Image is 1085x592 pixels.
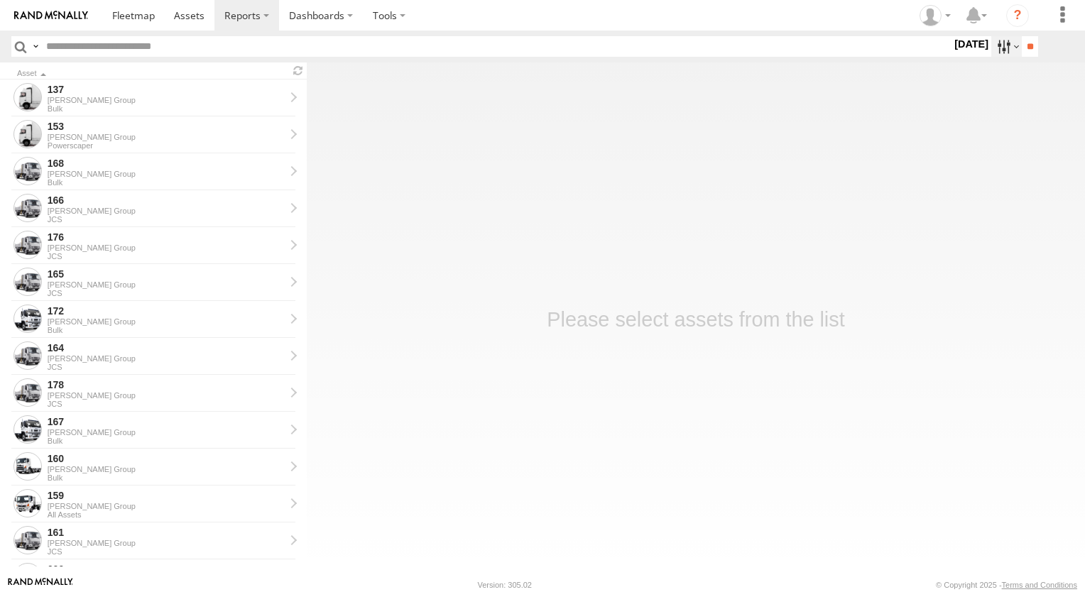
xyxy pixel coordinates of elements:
div: 161 - View Asset History [48,526,285,539]
div: 168 - View Asset History [48,157,285,170]
div: [PERSON_NAME] Group [48,280,285,289]
div: Bulk [48,178,285,187]
div: © Copyright 2025 - [936,581,1077,589]
div: [PERSON_NAME] Group [48,317,285,326]
div: [PERSON_NAME] Group [48,502,285,510]
div: Bulk [48,104,285,113]
label: Search Filter Options [991,36,1022,57]
div: Powerscaper [48,141,285,150]
div: 166 - View Asset History [48,194,285,207]
div: 164 - View Asset History [48,341,285,354]
div: 159 - View Asset History [48,489,285,502]
i: ? [1006,4,1029,27]
div: [PERSON_NAME] Group [48,170,285,178]
div: [PERSON_NAME] Group [48,428,285,437]
div: JCS [48,400,285,408]
div: Click to Sort [17,70,284,77]
img: rand-logo.svg [14,11,88,21]
div: All Assets [48,510,285,519]
a: Visit our Website [8,578,73,592]
div: 172 - View Asset History [48,305,285,317]
div: [PERSON_NAME] Group [48,354,285,363]
div: 606 - View Asset History [48,563,285,576]
div: [PERSON_NAME] Group [48,539,285,547]
div: JCS [48,252,285,261]
div: 176 - View Asset History [48,231,285,243]
label: Search Query [30,36,41,57]
div: JCS [48,363,285,371]
div: [PERSON_NAME] Group [48,465,285,473]
div: 137 - View Asset History [48,83,285,96]
a: Terms and Conditions [1002,581,1077,589]
div: Bulk [48,326,285,334]
div: 153 - View Asset History [48,120,285,133]
label: [DATE] [952,36,991,52]
div: 165 - View Asset History [48,268,285,280]
div: JCS [48,215,285,224]
div: [PERSON_NAME] Group [48,391,285,400]
span: Refresh [290,64,307,77]
div: [PERSON_NAME] Group [48,243,285,252]
div: 178 - View Asset History [48,378,285,391]
div: [PERSON_NAME] Group [48,133,285,141]
div: Bulk [48,437,285,445]
div: Bulk [48,473,285,482]
div: JCS [48,547,285,556]
div: [PERSON_NAME] Group [48,96,285,104]
div: [PERSON_NAME] Group [48,207,285,215]
div: JCS [48,289,285,297]
div: Kellie Roberts [915,5,956,26]
div: 160 - View Asset History [48,452,285,465]
div: Version: 305.02 [478,581,532,589]
div: 167 - View Asset History [48,415,285,428]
